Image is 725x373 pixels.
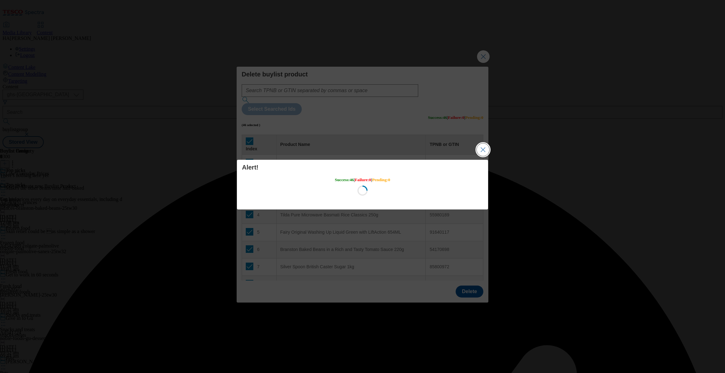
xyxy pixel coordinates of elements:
h5: | | [335,177,390,182]
button: Close Modal [477,143,489,156]
span: Pending : 0 [372,177,390,182]
div: Modal [237,160,488,209]
span: Success : 46 [335,177,354,182]
h4: Alert! [242,164,483,171]
span: Failure : 0 [355,177,371,182]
